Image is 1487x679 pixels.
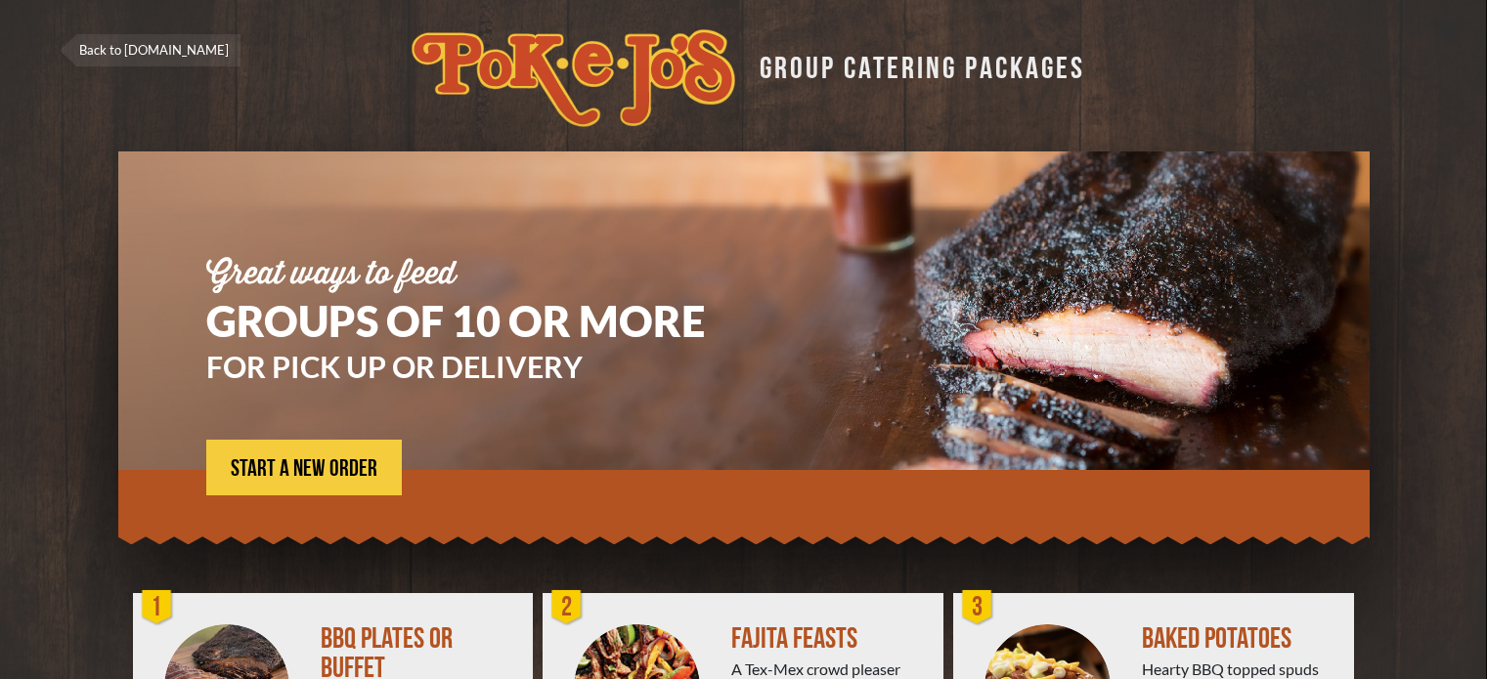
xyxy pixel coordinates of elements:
[206,440,402,495] a: START A NEW ORDER
[60,34,241,66] a: Back to [DOMAIN_NAME]
[547,588,587,627] div: 2
[231,457,377,481] span: START A NEW ORDER
[206,300,764,342] h1: GROUPS OF 10 OR MORE
[138,588,177,627] div: 1
[412,29,735,127] img: logo.svg
[206,259,764,290] div: Great ways to feed
[731,624,928,654] div: FAJITA FEASTS
[206,352,764,381] h3: FOR PICK UP OR DELIVERY
[1142,624,1338,654] div: BAKED POTATOES
[958,588,997,627] div: 3
[745,45,1085,83] div: GROUP CATERING PACKAGES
